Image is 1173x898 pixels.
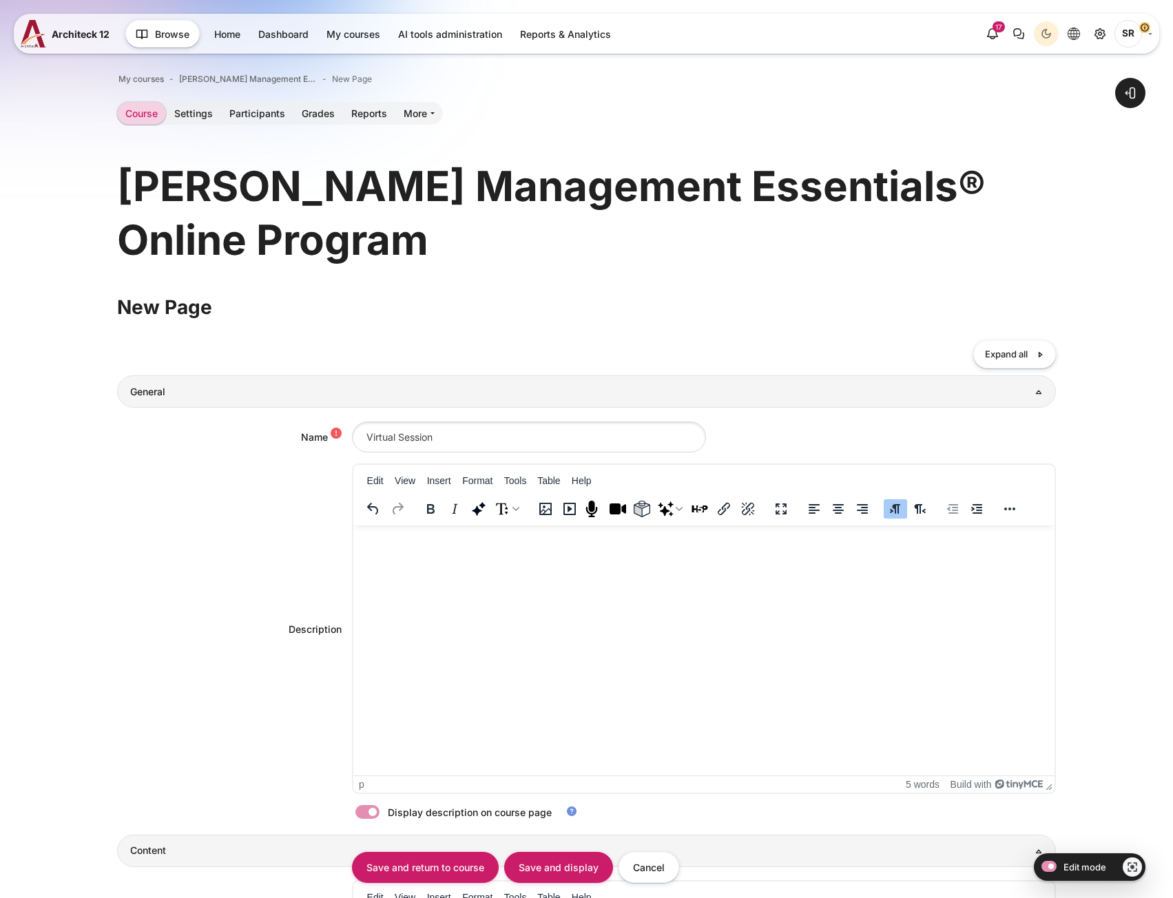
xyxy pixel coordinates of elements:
[221,102,293,125] a: Participants
[654,499,687,519] button: Generate AI content
[504,852,613,883] input: Save and display
[130,844,1043,857] h3: Content
[504,475,527,486] span: Tools
[117,159,1055,267] h1: [PERSON_NAME] Management Essentials® Online Program
[250,23,317,45] a: Dashboard
[769,499,793,519] button: Fullscreen
[985,348,1028,362] span: Expand all
[467,499,490,519] button: AI tools
[933,495,990,522] div: indentation
[534,499,557,519] button: Image
[386,499,409,519] button: Redo
[117,102,166,125] a: Course
[582,499,605,519] button: Record audio
[1063,862,1106,873] span: Edit mode
[125,20,200,48] button: Browse
[179,73,317,85] a: [PERSON_NAME] Management Essentials® Online Program
[359,779,364,790] div: p
[395,102,443,125] a: More
[973,340,1056,368] a: Expand all
[980,21,1005,46] div: Show notification window with 17 new notifications
[619,852,679,883] input: Cancel
[906,779,940,790] button: 5 words
[289,623,342,635] label: Description
[21,20,115,48] a: A12 A12 Architeck 12
[166,102,221,125] a: Settings
[1088,21,1112,46] a: Site administration
[563,805,581,817] a: Help
[390,23,510,45] a: AI tools administration
[411,495,526,522] div: formatting
[951,779,1043,790] a: Build with TinyMCE
[462,475,492,486] span: Format
[130,386,1043,398] h3: General
[353,525,1055,775] iframe: Rich text area
[851,499,874,519] button: Align right
[941,499,964,519] button: Decrease indent
[331,429,342,440] i: Required
[1114,20,1142,48] span: Songklod Riraroengjaratsaeng
[117,295,1055,320] h2: New Page
[736,499,760,519] button: Unlink
[1034,21,1059,46] button: Light Mode Dark Mode
[1114,20,1152,48] a: User menu
[606,499,630,519] button: Record video
[1036,23,1057,44] div: Dark Mode
[117,70,1055,88] nav: Navigation bar
[1046,778,1052,791] div: Press the Up and Down arrow keys to resize the editor.
[353,495,411,522] div: history
[1123,857,1142,877] a: Show/Hide - Region
[526,495,761,522] div: content
[630,499,654,519] button: C4L
[993,21,1005,32] div: 17
[118,73,164,85] a: My courses
[875,495,933,522] div: directionality
[343,102,395,125] a: Reports
[52,27,110,41] span: Architeck 12
[293,102,343,125] a: Grades
[362,499,385,519] button: Undo
[908,499,931,519] button: Right to left
[794,495,875,522] div: alignment
[155,27,189,41] span: Browse
[318,23,388,45] a: My courses
[537,475,560,486] span: Table
[572,475,592,486] span: Help
[998,499,1021,519] button: Reveal or hide additional toolbar items
[332,73,372,85] span: New Page
[1061,21,1086,46] button: Languages
[21,20,46,48] img: A12
[443,499,466,519] button: Italic
[395,475,415,486] span: View
[565,805,578,817] i: Help with Display description on course page
[802,499,826,519] button: Align left
[712,499,736,519] button: Link
[688,499,712,519] button: Configure H5P content
[352,852,499,883] input: Save and return to course
[761,495,794,522] div: view
[1006,21,1031,46] button: There are 0 unread conversations
[301,431,328,443] label: Name
[884,499,907,519] button: Left to right
[827,499,850,519] button: Align centre
[388,805,552,819] label: Display description on course page
[965,499,988,519] button: Increase indent
[427,475,451,486] span: Insert
[512,23,619,45] a: Reports & Analytics
[419,499,442,519] button: Bold
[206,23,249,45] a: Home
[367,475,384,486] span: Edit
[558,499,581,519] button: Multimedia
